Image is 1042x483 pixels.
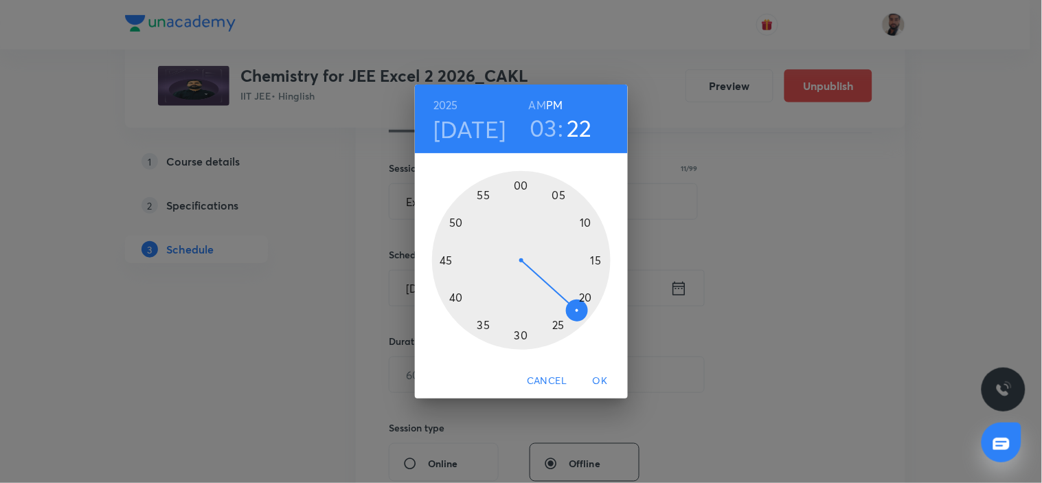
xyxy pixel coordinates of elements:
[521,368,572,394] button: Cancel
[567,113,592,142] button: 22
[529,96,546,115] button: AM
[527,372,567,390] span: Cancel
[546,96,563,115] button: PM
[433,115,506,144] button: [DATE]
[578,368,622,394] button: OK
[433,96,458,115] button: 2025
[558,113,564,142] h3: :
[584,372,617,390] span: OK
[530,113,557,142] button: 03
